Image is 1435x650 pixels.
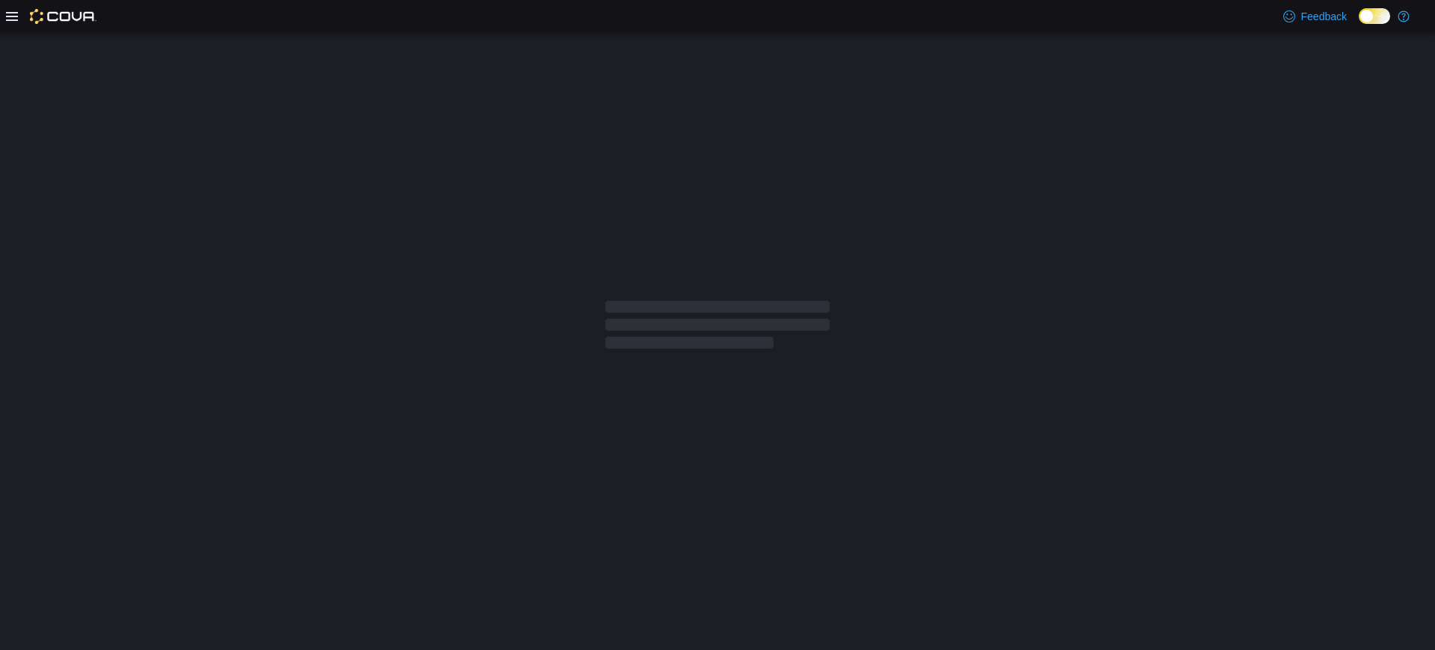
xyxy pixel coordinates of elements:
input: Dark Mode [1359,8,1390,24]
span: Feedback [1301,9,1347,24]
a: Feedback [1277,1,1353,31]
span: Dark Mode [1359,24,1360,25]
img: Cova [30,9,96,24]
span: Loading [605,304,830,352]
